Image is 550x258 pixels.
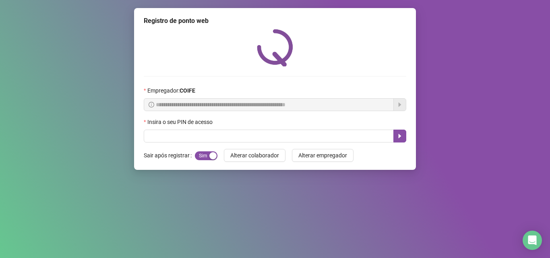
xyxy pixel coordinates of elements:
[230,151,279,160] span: Alterar colaborador
[180,87,195,94] strong: COIFE
[298,151,347,160] span: Alterar empregador
[224,149,285,162] button: Alterar colaborador
[149,102,154,107] span: info-circle
[144,149,195,162] label: Sair após registrar
[397,133,403,139] span: caret-right
[292,149,354,162] button: Alterar empregador
[147,86,195,95] span: Empregador :
[144,118,218,126] label: Insira o seu PIN de acesso
[144,16,406,26] div: Registro de ponto web
[257,29,293,66] img: QRPoint
[523,231,542,250] div: Open Intercom Messenger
